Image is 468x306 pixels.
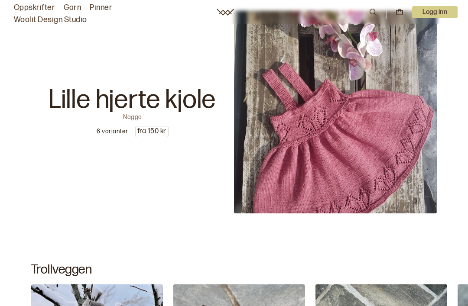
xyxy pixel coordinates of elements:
p: Logg inn [412,6,458,18]
button: User dropdown [412,6,458,18]
p: Lille hjerte kjole [49,87,216,113]
a: Pinner [90,2,112,14]
a: Garn [64,2,81,14]
p: fra 150 kr [136,126,168,137]
img: Nagga Lille hjerte kjole Kjolen er strikket slik at den "vokser"med barnet ved at man kan tilpass... [234,11,437,213]
p: Nagga [123,113,142,119]
a: Nagga Lille hjerte kjole Kjolen er strikket slik at den "vokser"med barnet ved at man kan tilpass... [31,11,437,213]
p: 6 varianter [97,127,128,136]
h2: Trollveggen [31,262,437,277]
a: Woolit Design Studio [14,14,87,26]
a: Woolit [217,9,234,16]
a: Oppskrifter [14,2,55,14]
